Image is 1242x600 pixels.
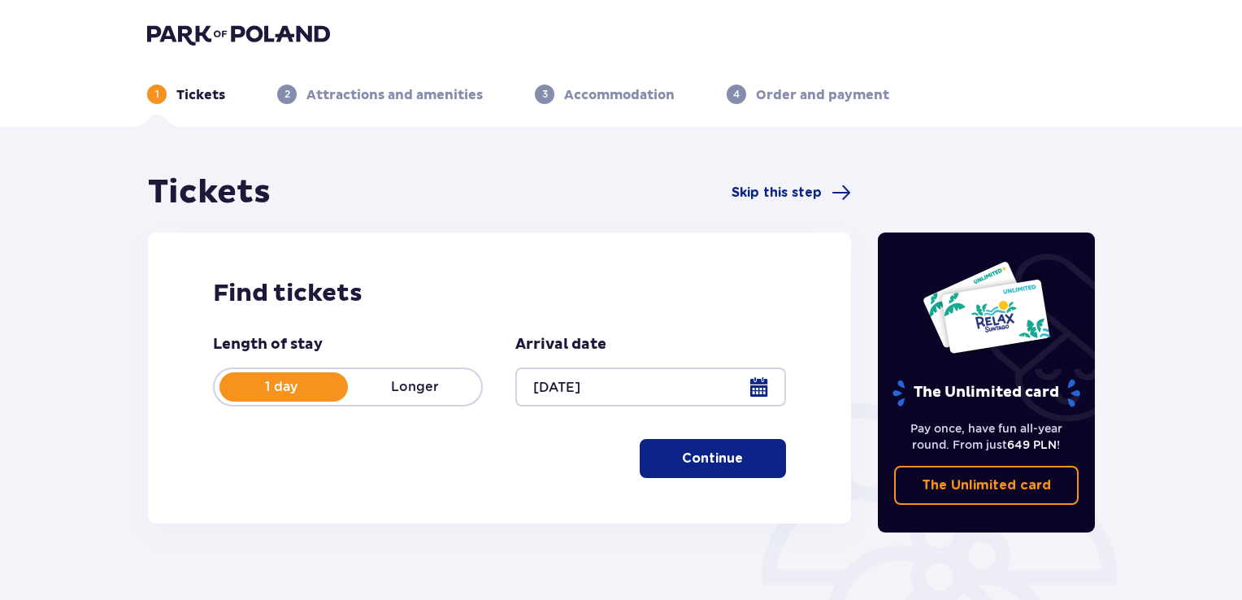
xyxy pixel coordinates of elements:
[922,260,1051,354] img: Two entry cards to Suntago with the word 'UNLIMITED RELAX', featuring a white background with tro...
[148,172,271,213] h1: Tickets
[147,23,330,46] img: Park of Poland logo
[535,85,675,104] div: 3Accommodation
[348,378,481,396] p: Longer
[277,85,483,104] div: 2Attractions and amenities
[515,335,606,354] p: Arrival date
[922,476,1051,494] p: The Unlimited card
[542,87,548,102] p: 3
[894,466,1079,505] a: The Unlimited card
[564,86,675,104] p: Accommodation
[306,86,483,104] p: Attractions and amenities
[147,85,225,104] div: 1Tickets
[732,184,822,202] span: Skip this step
[891,379,1082,407] p: The Unlimited card
[1007,438,1057,451] span: 649 PLN
[213,335,323,354] p: Length of stay
[215,378,348,396] p: 1 day
[756,86,889,104] p: Order and payment
[733,87,740,102] p: 4
[640,439,786,478] button: Continue
[176,86,225,104] p: Tickets
[894,420,1079,453] p: Pay once, have fun all-year round. From just !
[155,87,159,102] p: 1
[284,87,290,102] p: 2
[682,450,743,467] p: Continue
[727,85,889,104] div: 4Order and payment
[213,278,786,309] h2: Find tickets
[732,183,851,202] a: Skip this step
